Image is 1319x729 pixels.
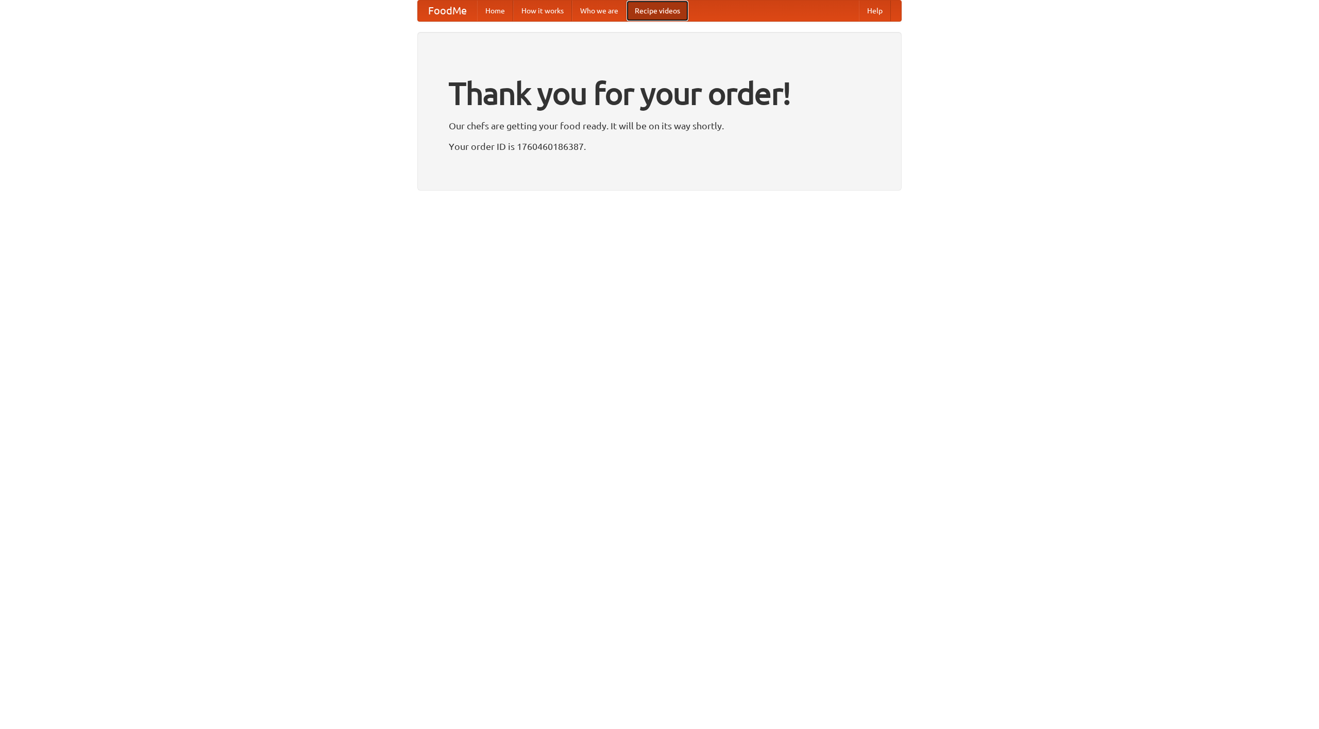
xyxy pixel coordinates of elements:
p: Your order ID is 1760460186387. [449,139,870,154]
p: Our chefs are getting your food ready. It will be on its way shortly. [449,118,870,133]
h1: Thank you for your order! [449,69,870,118]
a: Who we are [572,1,627,21]
a: Help [859,1,891,21]
a: How it works [513,1,572,21]
a: Home [477,1,513,21]
a: FoodMe [418,1,477,21]
a: Recipe videos [627,1,688,21]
